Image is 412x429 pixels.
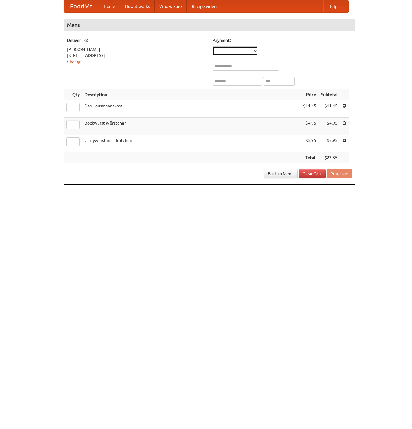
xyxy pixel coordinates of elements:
[327,169,352,178] button: Purchase
[67,46,206,52] div: [PERSON_NAME]
[67,37,206,43] h5: Deliver To:
[319,89,340,100] th: Subtotal
[64,89,82,100] th: Qty
[301,89,319,100] th: Price
[67,59,82,64] a: Change
[82,89,301,100] th: Description
[99,0,120,12] a: Home
[64,19,355,31] h4: Menu
[319,135,340,152] td: $5.95
[187,0,223,12] a: Recipe videos
[319,100,340,118] td: $11.45
[67,52,206,59] div: [STREET_ADDRESS]
[82,118,301,135] td: Bockwurst Würstchen
[82,135,301,152] td: Currywurst mit Brötchen
[301,118,319,135] td: $4.95
[120,0,155,12] a: How it works
[301,152,319,163] th: Total:
[301,135,319,152] td: $5.95
[264,169,298,178] a: Back to Menu
[213,37,352,43] h5: Payment:
[301,100,319,118] td: $11.45
[299,169,326,178] a: Clear Cart
[82,100,301,118] td: Das Hausmannskost
[319,152,340,163] th: $22.35
[323,0,342,12] a: Help
[64,0,99,12] a: FoodMe
[155,0,187,12] a: Who we are
[319,118,340,135] td: $4.95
